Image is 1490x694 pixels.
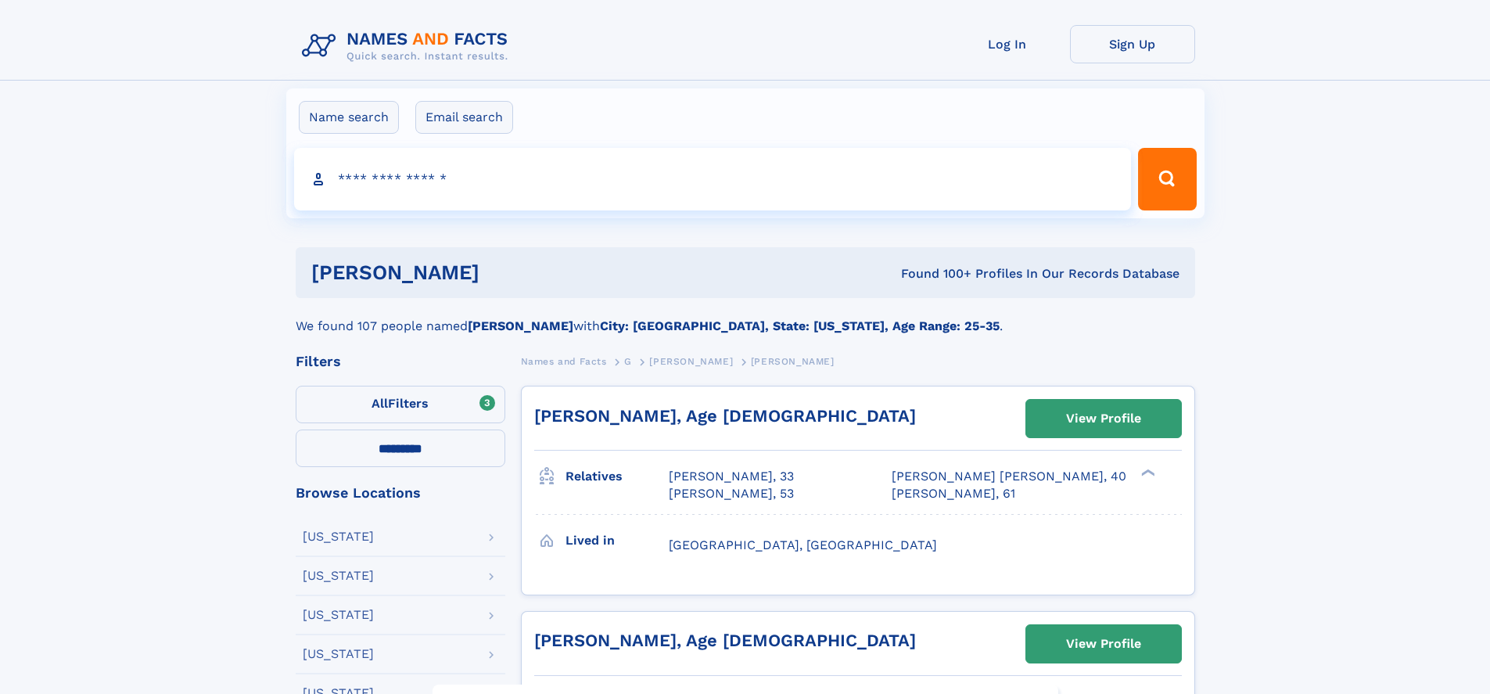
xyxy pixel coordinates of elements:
[945,25,1070,63] a: Log In
[303,648,374,660] div: [US_STATE]
[649,356,733,367] span: [PERSON_NAME]
[624,351,632,371] a: G
[600,318,1000,333] b: City: [GEOGRAPHIC_DATA], State: [US_STATE], Age Range: 25-35
[1138,148,1196,210] button: Search Button
[296,354,505,369] div: Filters
[468,318,573,333] b: [PERSON_NAME]
[303,609,374,621] div: [US_STATE]
[299,101,399,134] label: Name search
[296,298,1195,336] div: We found 107 people named with .
[690,265,1179,282] div: Found 100+ Profiles In Our Records Database
[311,263,691,282] h1: [PERSON_NAME]
[1066,626,1141,662] div: View Profile
[534,631,916,650] a: [PERSON_NAME], Age [DEMOGRAPHIC_DATA]
[296,386,505,423] label: Filters
[534,406,916,426] a: [PERSON_NAME], Age [DEMOGRAPHIC_DATA]
[294,148,1132,210] input: search input
[296,486,505,500] div: Browse Locations
[565,463,669,490] h3: Relatives
[1137,468,1156,478] div: ❯
[892,485,1015,502] a: [PERSON_NAME], 61
[565,527,669,554] h3: Lived in
[1070,25,1195,63] a: Sign Up
[624,356,632,367] span: G
[521,351,607,371] a: Names and Facts
[669,485,794,502] a: [PERSON_NAME], 53
[892,468,1126,485] a: [PERSON_NAME] [PERSON_NAME], 40
[415,101,513,134] label: Email search
[669,468,794,485] a: [PERSON_NAME], 33
[1026,400,1181,437] a: View Profile
[1026,625,1181,663] a: View Profile
[372,396,388,411] span: All
[1066,401,1141,437] div: View Profile
[296,25,521,67] img: Logo Names and Facts
[649,351,733,371] a: [PERSON_NAME]
[303,570,374,582] div: [US_STATE]
[669,538,937,552] span: [GEOGRAPHIC_DATA], [GEOGRAPHIC_DATA]
[303,530,374,543] div: [US_STATE]
[751,356,835,367] span: [PERSON_NAME]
